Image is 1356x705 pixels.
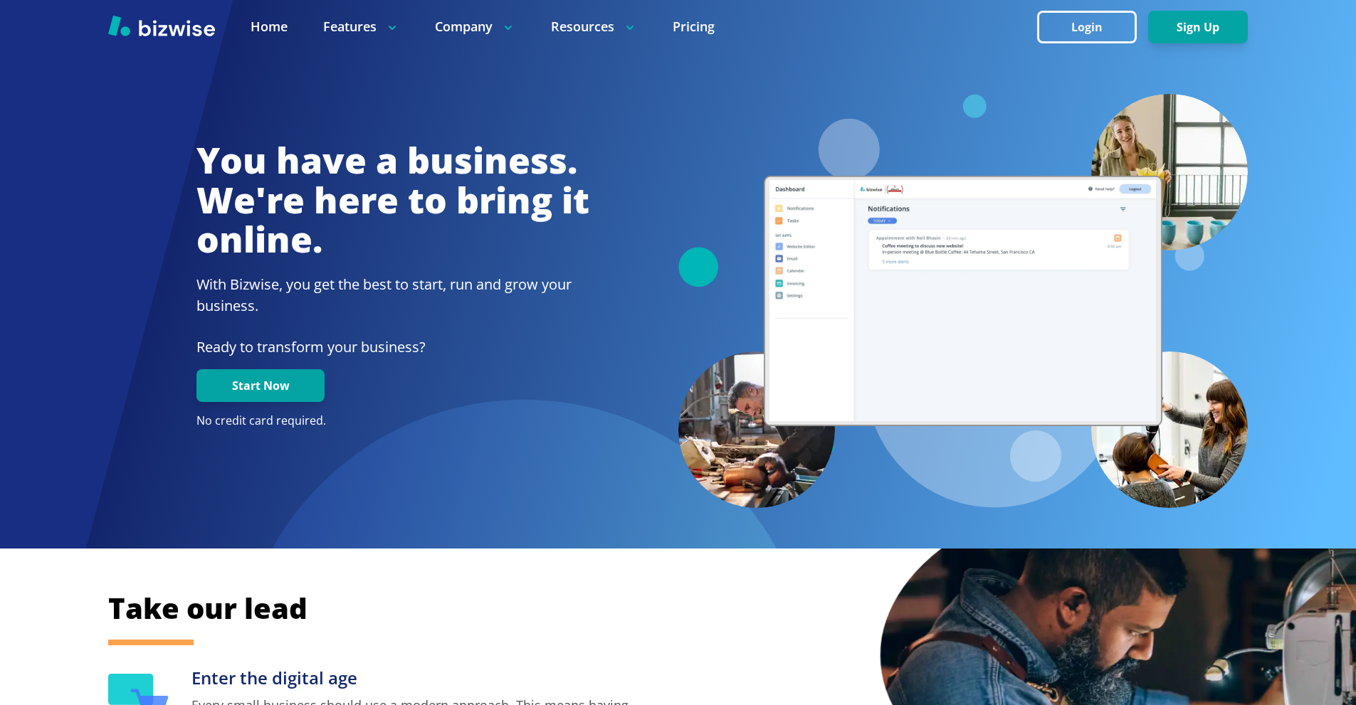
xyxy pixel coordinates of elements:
[435,18,515,36] p: Company
[108,589,1176,627] h2: Take our lead
[1148,21,1248,34] a: Sign Up
[196,336,589,358] p: Ready to transform your business?
[1037,21,1148,34] a: Login
[196,413,589,429] p: No credit card required.
[1037,11,1137,43] button: Login
[108,15,215,36] img: Bizwise Logo
[673,18,715,36] a: Pricing
[196,274,589,317] h2: With Bizwise, you get the best to start, run and grow your business.
[196,379,325,393] a: Start Now
[196,369,325,402] button: Start Now
[251,18,288,36] a: Home
[1148,11,1248,43] button: Sign Up
[551,18,637,36] p: Resources
[191,667,642,690] h3: Enter the digital age
[323,18,399,36] p: Features
[196,141,589,260] h1: You have a business. We're here to bring it online.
